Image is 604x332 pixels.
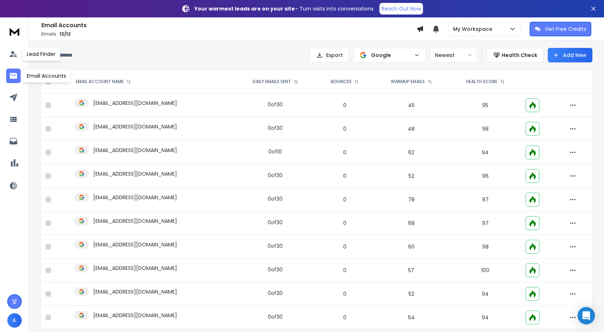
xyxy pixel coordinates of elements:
p: [EMAIL_ADDRESS][DOMAIN_NAME] [93,147,177,154]
p: WARMUP EMAILS [391,79,425,85]
p: My Workspace [453,25,495,33]
td: 78 [373,188,449,212]
p: DAILY EMAILS SENT [252,79,291,85]
td: 54 [373,306,449,329]
div: Open Intercom Messenger [578,307,595,324]
td: 68 [373,212,449,235]
span: 12 / 12 [59,31,71,37]
div: 0 of 30 [268,124,283,132]
p: Health Check [502,52,537,59]
p: Google [371,52,411,59]
div: EMAIL ACCOUNT NAME [76,79,131,85]
td: 94 [449,282,521,306]
p: 0 [321,267,369,274]
img: logo [7,25,22,38]
button: Export [310,48,349,62]
div: 0 of 30 [268,313,283,320]
div: 0 of 30 [268,172,283,179]
p: HEALTH SCORE [466,79,497,85]
td: 52 [373,164,449,188]
p: 0 [321,290,369,298]
td: 97 [449,212,521,235]
p: [EMAIL_ADDRESS][DOMAIN_NAME] [93,312,177,319]
td: 94 [449,141,521,164]
td: 45 [373,94,449,117]
td: 98 [449,235,521,259]
p: 0 [321,243,369,250]
p: 0 [321,220,369,227]
td: 98 [449,117,521,141]
td: 62 [373,141,449,164]
div: 0 of 30 [268,266,283,273]
button: Get Free Credits [530,22,591,36]
td: 57 [373,259,449,282]
td: 48 [373,117,449,141]
p: 0 [321,196,369,203]
p: [EMAIL_ADDRESS][DOMAIN_NAME] [93,265,177,272]
td: 52 [373,282,449,306]
div: 0 of 30 [268,219,283,226]
button: Newest [430,48,477,62]
td: 96 [449,164,521,188]
div: 0 of 10 [268,148,282,155]
div: Lead Finder [22,47,60,61]
p: [EMAIL_ADDRESS][DOMAIN_NAME] [93,288,177,295]
strong: Your warmest leads are on your site [194,5,295,12]
p: [EMAIL_ADDRESS][DOMAIN_NAME] [93,194,177,201]
p: [EMAIL_ADDRESS][DOMAIN_NAME] [93,99,177,107]
p: 0 [321,314,369,321]
h1: Email Accounts [41,21,416,30]
p: 0 [321,125,369,132]
div: 0 of 30 [268,242,283,250]
button: A [7,313,22,328]
p: 0 [321,102,369,109]
p: 0 [321,149,369,156]
a: Reach Out Now [379,3,423,15]
p: 0 [321,172,369,180]
p: Get Free Credits [545,25,586,33]
p: BOUNCES [331,79,352,85]
div: 0 of 30 [268,290,283,297]
button: Add New [548,48,592,62]
p: – Turn visits into conversations [194,5,374,12]
div: 0 of 30 [268,101,283,108]
td: 60 [373,235,449,259]
p: [EMAIL_ADDRESS][DOMAIN_NAME] [93,123,177,130]
td: 100 [449,259,521,282]
p: [EMAIL_ADDRESS][DOMAIN_NAME] [93,217,177,225]
button: Health Check [487,48,543,62]
p: [EMAIL_ADDRESS][DOMAIN_NAME] [93,241,177,248]
p: [EMAIL_ADDRESS][DOMAIN_NAME] [93,170,177,177]
p: Reach Out Now [382,5,421,12]
p: Emails : [41,31,416,37]
td: 94 [449,306,521,329]
td: 97 [449,188,521,212]
td: 95 [449,94,521,117]
div: 0 of 30 [268,195,283,202]
div: Email Accounts [22,69,71,83]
